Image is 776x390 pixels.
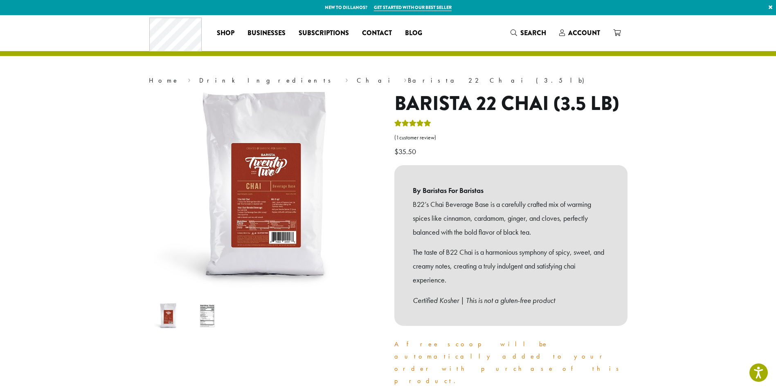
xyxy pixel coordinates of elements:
span: Shop [217,28,234,38]
nav: Breadcrumb [149,76,628,85]
span: $ [394,147,398,156]
a: Search [504,26,553,40]
span: › [188,73,191,85]
span: › [345,73,348,85]
bdi: 35.50 [394,147,418,156]
a: Chai [357,76,395,85]
img: B22 Powdered Mix Chai | Dillanos Coffee Roasters [152,300,184,332]
a: Drink Ingredients [199,76,336,85]
a: (1customer review) [394,134,628,142]
div: Rated 5.00 out of 5 [394,119,431,131]
img: Barista 22 Chai (3.5 lb) - Image 2 [191,300,223,332]
a: A free scoop will be automatically added to your order with purchase of this product. [394,340,624,385]
a: Shop [210,27,241,40]
h1: Barista 22 Chai (3.5 lb) [394,92,628,116]
span: › [404,73,407,85]
span: Businesses [247,28,286,38]
span: 1 [396,134,399,141]
span: Subscriptions [299,28,349,38]
b: By Baristas For Baristas [413,184,609,197]
p: B22’s Chai Beverage Base is a carefully crafted mix of warming spices like cinnamon, cardamom, gi... [413,197,609,239]
p: The taste of B22 Chai is a harmonious symphony of spicy, sweet, and creamy notes, creating a trul... [413,245,609,287]
span: Contact [362,28,392,38]
span: Blog [405,28,422,38]
span: Search [520,28,546,38]
span: Account [568,28,600,38]
a: Get started with our best seller [374,4,452,11]
a: Home [149,76,179,85]
em: Certified Kosher | This is not a gluten-free product [413,296,555,305]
